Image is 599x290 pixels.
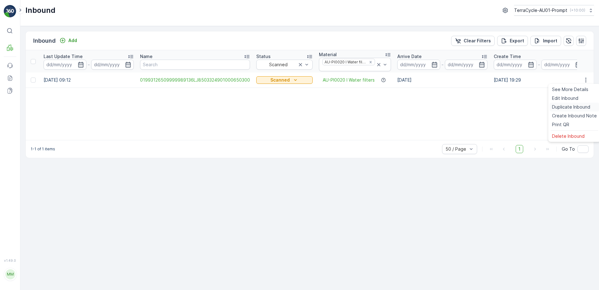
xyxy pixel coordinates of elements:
span: [DATE] [33,113,48,119]
p: Clear Filters [464,38,491,44]
input: Search [140,60,250,70]
input: dd/mm/yyyy [445,60,488,70]
p: Name [140,53,153,60]
span: Arrive Date : [5,113,33,119]
p: Inbound [33,36,56,45]
div: Toggle Row Selected [31,78,36,83]
span: 2.64 kg [35,144,51,150]
span: Name : [5,103,21,108]
span: 0 kg [35,155,44,160]
button: TerraCycle-AU01-Prompt(+10:00) [514,5,594,16]
p: Inbound [25,5,55,15]
button: Clear Filters [451,36,495,46]
p: Scanned [270,77,290,83]
span: Edit Inbound [552,95,578,101]
span: 1 [516,145,523,153]
span: AU-PI0002 I Aluminium flexibles [39,134,110,139]
input: dd/mm/yyyy [44,60,86,70]
span: Go To [562,146,575,152]
p: Material [319,51,337,58]
p: Arrive Date [397,53,422,60]
span: Duplicate Inbound [552,104,590,110]
p: - [538,61,540,68]
img: logo [4,5,16,18]
p: Last Update Time [44,53,83,60]
div: AU-PI0020 I Water filters [323,59,367,65]
span: See More Details [552,86,588,93]
button: Export [497,36,528,46]
p: Create Time [494,53,521,60]
p: Add [68,37,77,44]
span: Material Type : [5,134,39,139]
button: Scanned [256,76,313,84]
button: Add [57,37,80,44]
span: Print QR [552,121,569,128]
button: MM [4,264,16,285]
span: Last Weight : [5,155,35,160]
p: 1690767183316511AAAA [268,5,330,13]
p: - [88,61,90,68]
div: MM [5,269,15,279]
td: [DATE] [394,72,491,88]
a: AU-PI0020 I Water filters [323,77,375,83]
span: 1690767183316511AAAA [21,103,73,108]
input: dd/mm/yyyy [541,60,584,70]
td: [DATE] 19:29 [491,72,587,88]
span: v 1.49.0 [4,259,16,262]
span: Net Amount : [5,144,35,150]
a: 01993126509999989136LJ8503324901000650300 [140,77,250,83]
button: Import [530,36,561,46]
td: [DATE] 09:12 [40,72,137,88]
span: 2.64 kg [35,124,52,129]
p: Export [510,38,524,44]
p: TerraCycle-AU01-Prompt [514,7,567,13]
input: dd/mm/yyyy [91,60,134,70]
span: Delete Inbound [552,133,585,139]
span: First Weight : [5,124,35,129]
span: Create Inbound Note [552,113,597,119]
input: dd/mm/yyyy [397,60,440,70]
p: Import [543,38,557,44]
p: 1-1 of 1 items [31,147,55,152]
p: ( +10:00 ) [570,8,585,13]
div: Remove AU-PI0020 I Water filters [367,60,374,65]
p: - [441,61,444,68]
input: dd/mm/yyyy [494,60,537,70]
p: Status [256,53,271,60]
